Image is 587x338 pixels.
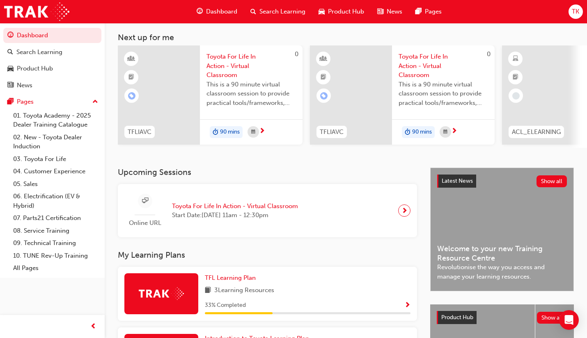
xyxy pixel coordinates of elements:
a: search-iconSearch Learning [244,3,312,20]
span: learningResourceType_INSTRUCTOR_LED-icon [128,54,134,64]
span: booktick-icon [513,72,518,83]
span: learningResourceType_INSTRUCTOR_LED-icon [321,54,326,64]
img: Trak [4,2,69,21]
a: Latest NewsShow all [437,175,567,188]
span: Start Date: [DATE] 11am - 12:30pm [172,211,298,220]
a: car-iconProduct Hub [312,3,371,20]
span: next-icon [451,128,457,135]
span: pages-icon [7,98,14,106]
a: Online URLToyota For Life In Action - Virtual ClassroomStart Date:[DATE] 11am - 12:30pm [124,191,410,231]
span: 90 mins [220,127,240,137]
span: Toyota For Life In Action - Virtual Classroom [399,52,488,80]
span: 0 [295,50,298,58]
span: calendar-icon [443,127,447,137]
a: 09. Technical Training [10,237,101,250]
a: guage-iconDashboard [190,3,244,20]
span: news-icon [377,7,383,17]
span: duration-icon [405,127,410,138]
span: This is a 90 minute virtual classroom session to provide practical tools/frameworks, behaviours a... [206,80,296,108]
button: DashboardSearch LearningProduct HubNews [3,26,101,94]
span: Dashboard [206,7,237,16]
span: Toyota For Life In Action - Virtual Classroom [172,202,298,211]
span: News [387,7,402,16]
span: 90 mins [412,127,432,137]
a: news-iconNews [371,3,409,20]
span: Product Hub [328,7,364,16]
span: pages-icon [415,7,422,17]
span: Show Progress [404,302,410,309]
span: Latest News [442,177,473,184]
span: search-icon [250,7,256,17]
a: Search Learning [3,45,101,60]
div: Pages [17,97,34,107]
a: 07. Parts21 Certification [10,212,101,225]
a: 04. Customer Experience [10,165,101,178]
div: Product Hub [17,64,53,73]
a: pages-iconPages [409,3,448,20]
button: Pages [3,94,101,109]
span: Online URL [124,218,165,228]
span: up-icon [92,97,98,107]
span: news-icon [7,82,14,89]
span: booktick-icon [128,72,134,83]
span: Toyota For Life In Action - Virtual Classroom [206,52,296,80]
a: 03. Toyota For Life [10,153,101,166]
div: Open Intercom Messenger [559,310,579,330]
span: booktick-icon [321,72,326,83]
span: TFL Learning Plan [205,274,256,281]
span: next-icon [259,128,265,135]
a: 01. Toyota Academy - 2025 Dealer Training Catalogue [10,109,101,131]
span: ACL_ELEARNING [512,127,561,137]
a: Latest NewsShow allWelcome to your new Training Resource CentreRevolutionise the way you access a... [430,168,574,291]
a: All Pages [10,262,101,274]
h3: My Learning Plans [118,250,417,260]
span: Revolutionise the way you access and manage your learning resources. [437,263,567,281]
a: Product HubShow all [437,311,567,324]
span: 33 % Completed [205,301,246,310]
span: TK [572,7,579,16]
span: book-icon [205,286,211,296]
span: TFLIAVC [128,127,151,137]
span: Pages [425,7,442,16]
a: 10. TUNE Rev-Up Training [10,250,101,262]
span: This is a 90 minute virtual classroom session to provide practical tools/frameworks, behaviours a... [399,80,488,108]
a: 0TFLIAVCToyota For Life In Action - Virtual ClassroomThis is a 90 minute virtual classroom sessio... [310,45,495,145]
h3: Upcoming Sessions [118,168,417,177]
img: Trak [139,287,184,300]
a: 02. New - Toyota Dealer Induction [10,131,101,153]
div: Search Learning [16,48,62,57]
button: Show all [537,312,568,324]
a: TFL Learning Plan [205,273,259,283]
a: 0TFLIAVCToyota For Life In Action - Virtual ClassroomThis is a 90 minute virtual classroom sessio... [118,45,303,145]
a: Dashboard [3,28,101,43]
span: calendar-icon [251,127,255,137]
span: sessionType_ONLINE_URL-icon [142,196,148,206]
span: search-icon [7,49,13,56]
span: learningRecordVerb_ENROLL-icon [128,92,135,100]
a: 06. Electrification (EV & Hybrid) [10,190,101,212]
span: Search Learning [259,7,305,16]
div: News [17,81,32,90]
span: learningRecordVerb_NONE-icon [512,92,520,100]
span: guage-icon [197,7,203,17]
button: Show all [537,175,567,187]
span: duration-icon [213,127,218,138]
a: Product Hub [3,61,101,76]
span: TFLIAVC [320,127,344,137]
span: guage-icon [7,32,14,39]
span: next-icon [401,205,408,216]
h3: Next up for me [105,33,587,42]
span: 0 [487,50,491,58]
span: learningResourceType_ELEARNING-icon [513,54,518,64]
a: 05. Sales [10,178,101,191]
span: Welcome to your new Training Resource Centre [437,244,567,263]
span: Product Hub [441,314,473,321]
span: car-icon [7,65,14,73]
button: Show Progress [404,300,410,311]
span: car-icon [319,7,325,17]
a: 08. Service Training [10,225,101,237]
a: News [3,78,101,93]
span: prev-icon [90,322,96,332]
